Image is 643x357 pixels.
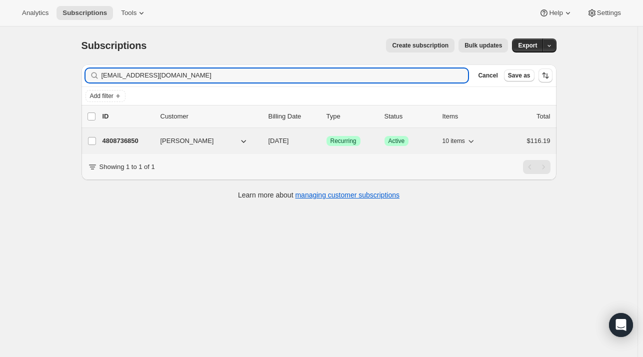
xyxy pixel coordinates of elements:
[326,111,376,121] div: Type
[16,6,54,20] button: Analytics
[295,191,399,199] a: managing customer subscriptions
[268,111,318,121] p: Billing Date
[609,313,633,337] div: Open Intercom Messenger
[160,136,214,146] span: [PERSON_NAME]
[523,160,550,174] nav: Pagination
[533,6,578,20] button: Help
[474,69,501,81] button: Cancel
[102,111,152,121] p: ID
[392,41,448,49] span: Create subscription
[102,111,550,121] div: IDCustomerBilling DateTypeStatusItemsTotal
[386,38,454,52] button: Create subscription
[508,71,530,79] span: Save as
[518,41,537,49] span: Export
[99,162,155,172] p: Showing 1 to 1 of 1
[101,68,468,82] input: Filter subscribers
[549,9,562,17] span: Help
[56,6,113,20] button: Subscriptions
[442,134,476,148] button: 10 items
[504,69,534,81] button: Save as
[330,137,356,145] span: Recurring
[121,9,136,17] span: Tools
[115,6,152,20] button: Tools
[384,111,434,121] p: Status
[81,40,147,51] span: Subscriptions
[102,136,152,146] p: 4808736850
[478,71,497,79] span: Cancel
[464,41,502,49] span: Bulk updates
[154,133,254,149] button: [PERSON_NAME]
[238,190,399,200] p: Learn more about
[62,9,107,17] span: Subscriptions
[442,111,492,121] div: Items
[597,9,621,17] span: Settings
[22,9,48,17] span: Analytics
[442,137,465,145] span: 10 items
[536,111,550,121] p: Total
[388,137,405,145] span: Active
[268,137,289,144] span: [DATE]
[527,137,550,144] span: $116.19
[458,38,508,52] button: Bulk updates
[512,38,543,52] button: Export
[538,68,552,82] button: Sort the results
[160,111,260,121] p: Customer
[90,92,113,100] span: Add filter
[102,134,550,148] div: 4808736850[PERSON_NAME][DATE]SuccessRecurringSuccessActive10 items$116.19
[85,90,125,102] button: Add filter
[581,6,627,20] button: Settings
